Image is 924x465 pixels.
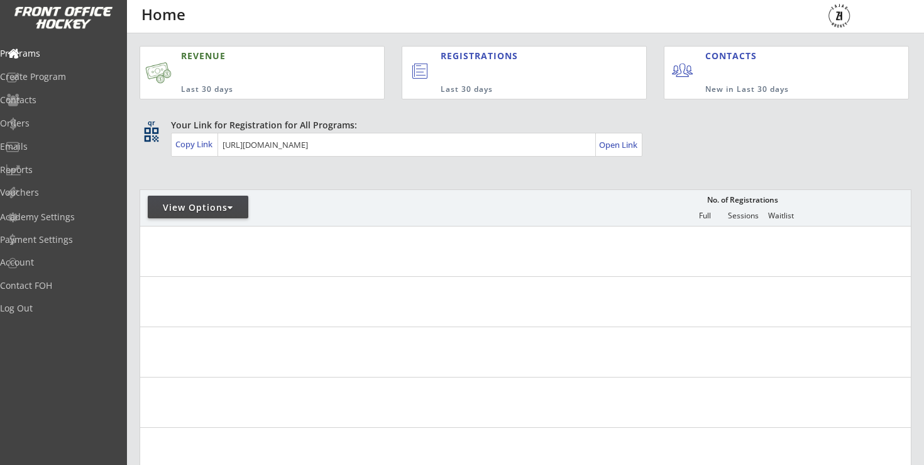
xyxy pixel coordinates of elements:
[143,119,158,127] div: qr
[599,136,639,154] a: Open Link
[142,125,161,144] button: qr_code
[762,211,800,220] div: Waitlist
[705,84,850,95] div: New in Last 30 days
[441,84,595,95] div: Last 30 days
[441,50,590,62] div: REGISTRATIONS
[148,201,248,214] div: View Options
[171,119,872,132] div: Your Link for Registration for All Programs:
[703,196,781,204] div: No. of Registrations
[705,50,762,62] div: CONTACTS
[599,140,639,150] div: Open Link
[181,50,325,62] div: REVENUE
[175,138,215,150] div: Copy Link
[686,211,723,220] div: Full
[181,84,325,95] div: Last 30 days
[724,211,762,220] div: Sessions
